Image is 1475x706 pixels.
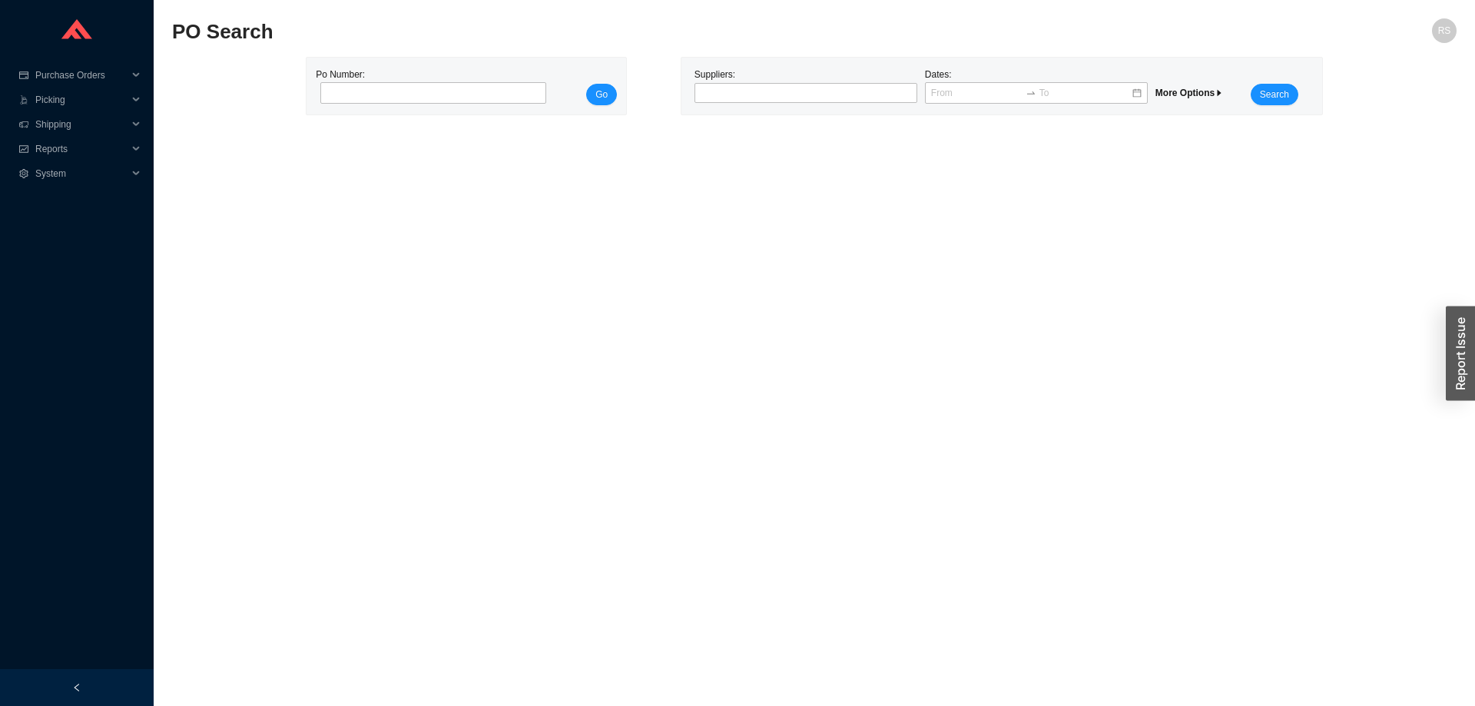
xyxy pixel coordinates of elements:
span: swap-right [1026,88,1036,98]
span: left [72,683,81,692]
button: Search [1251,84,1298,105]
div: Suppliers: [691,67,921,105]
span: Reports [35,137,128,161]
span: Search [1260,87,1289,102]
input: To [1039,85,1131,101]
span: More Options [1155,88,1224,98]
span: credit-card [18,71,29,80]
span: System [35,161,128,186]
span: Picking [35,88,128,112]
span: Shipping [35,112,128,137]
input: From [931,85,1023,101]
span: Go [595,87,608,102]
span: to [1026,88,1036,98]
span: setting [18,169,29,178]
span: fund [18,144,29,154]
span: caret-right [1215,88,1224,98]
button: Go [586,84,617,105]
h2: PO Search [172,18,1135,45]
span: Purchase Orders [35,63,128,88]
div: Dates: [921,67,1152,105]
div: Po Number: [316,67,542,105]
span: RS [1438,18,1451,43]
